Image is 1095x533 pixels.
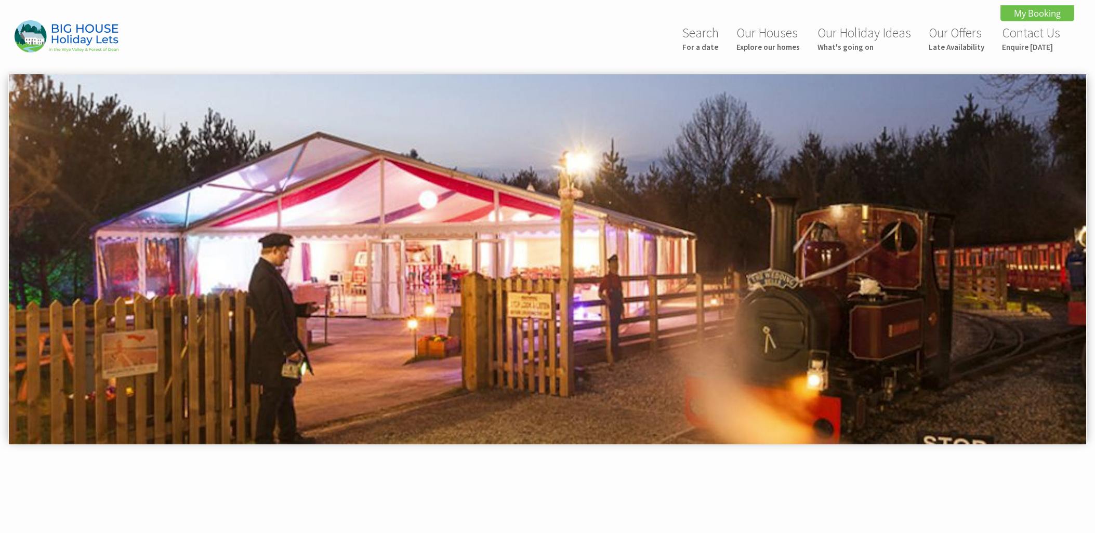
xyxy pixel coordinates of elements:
[1002,42,1060,52] small: Enquire [DATE]
[15,20,118,52] img: Big House Holiday Lets
[1000,5,1074,21] a: My Booking
[929,24,984,52] a: Our OffersLate Availability
[736,42,800,52] small: Explore our homes
[929,42,984,52] small: Late Availability
[682,42,719,52] small: For a date
[817,42,911,52] small: What's going on
[817,24,911,52] a: Our Holiday IdeasWhat's going on
[682,24,719,52] a: SearchFor a date
[736,24,800,52] a: Our HousesExplore our homes
[1002,24,1060,52] a: Contact UsEnquire [DATE]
